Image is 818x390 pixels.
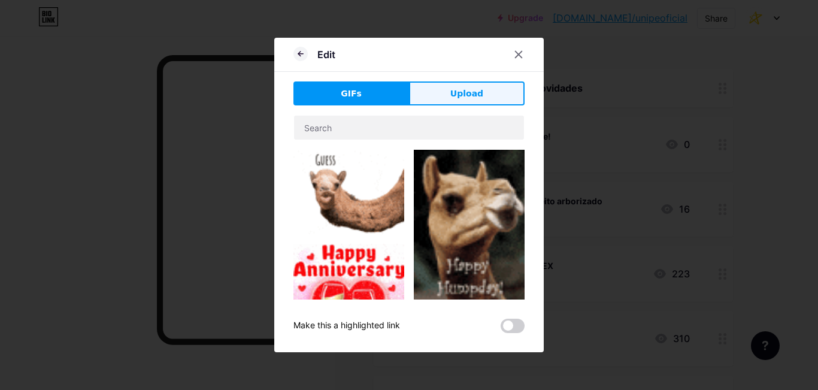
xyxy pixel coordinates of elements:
[293,150,404,234] img: Gihpy
[409,81,525,105] button: Upload
[450,87,483,100] span: Upload
[293,81,409,105] button: GIFs
[341,87,362,100] span: GIFs
[293,244,404,355] img: Gihpy
[317,47,335,62] div: Edit
[414,150,525,318] img: Gihpy
[294,116,524,140] input: Search
[293,319,400,333] div: Make this a highlighted link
